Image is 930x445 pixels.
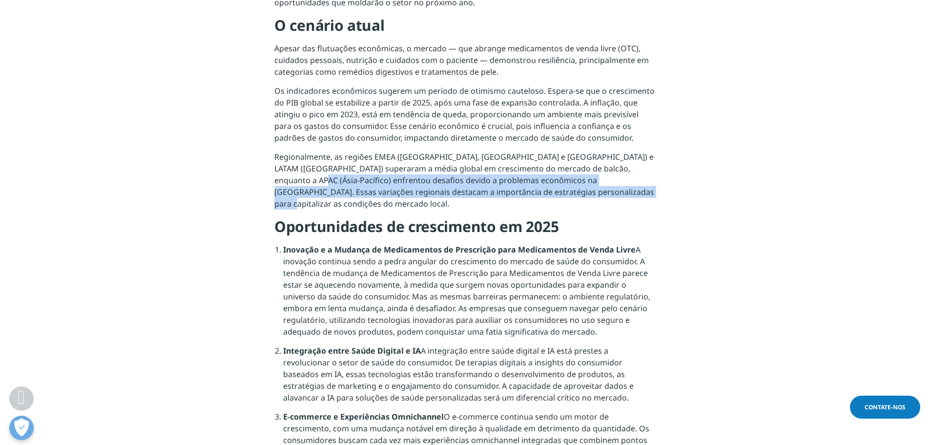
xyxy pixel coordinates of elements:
font: Regionalmente, as regiões EMEA ([GEOGRAPHIC_DATA], [GEOGRAPHIC_DATA] e [GEOGRAPHIC_DATA]) e LATAM... [274,151,654,209]
font: A inovação continua sendo a pedra angular do crescimento do mercado de saúde do consumidor. A ten... [283,244,650,337]
a: Contate-nos [850,396,920,419]
button: Abrir preferências [9,416,34,440]
font: A integração entre saúde digital e IA está prestes a revolucionar o setor de saúde do consumidor.... [283,345,634,403]
font: E-commerce e Experiências Omnichannel [283,411,444,422]
font: O cenário atual [274,15,385,35]
font: Oportunidades de crescimento em 2025 [274,216,558,236]
font: Inovação e a Mudança de Medicamentos de Prescrição para Medicamentos de Venda Livre [283,244,636,255]
font: Integração entre Saúde Digital e IA [283,345,421,356]
font: Os indicadores econômicos sugerem um período de otimismo cauteloso. Espera-se que o crescimento d... [274,85,655,143]
font: Contate-nos [865,403,906,411]
font: Apesar das flutuações econômicas, o mercado — que abrange medicamentos de venda livre (OTC), cuid... [274,43,649,77]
